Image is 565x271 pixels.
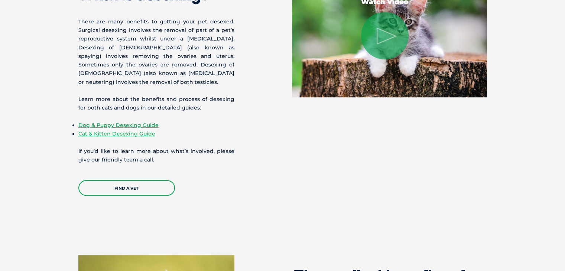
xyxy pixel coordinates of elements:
a: Cat & Kitten Desexing Guide [78,130,155,137]
p: Learn more about the benefits and process of desexing for both cats and dogs in our detailed guides: [78,95,234,112]
p: If you’d like to learn more about what’s involved, please give our friendly team a call. [78,147,234,164]
a: Dog & Puppy Desexing Guide [78,122,159,128]
a: Find a Vet [78,180,175,196]
p: There are many benefits to getting your pet desexed. Surgical desexing involves the removal of pa... [78,17,234,86]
